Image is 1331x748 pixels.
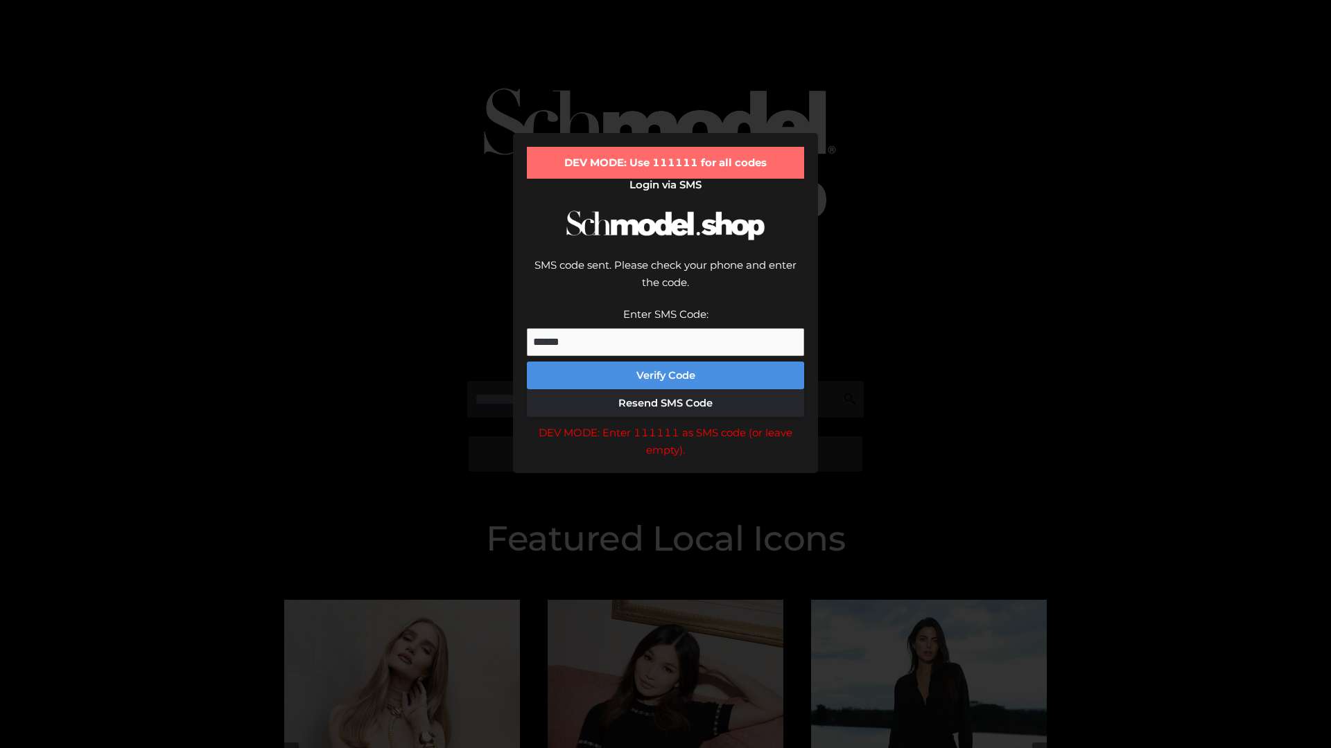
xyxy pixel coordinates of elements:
div: DEV MODE: Enter 111111 as SMS code (or leave empty). [527,424,804,459]
div: SMS code sent. Please check your phone and enter the code. [527,256,804,305]
button: Verify Code [527,362,804,389]
label: Enter SMS Code: [623,308,708,321]
img: Schmodel Logo [562,198,769,253]
button: Resend SMS Code [527,389,804,417]
h2: Login via SMS [527,179,804,191]
div: DEV MODE: Use 111111 for all codes [527,147,804,179]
